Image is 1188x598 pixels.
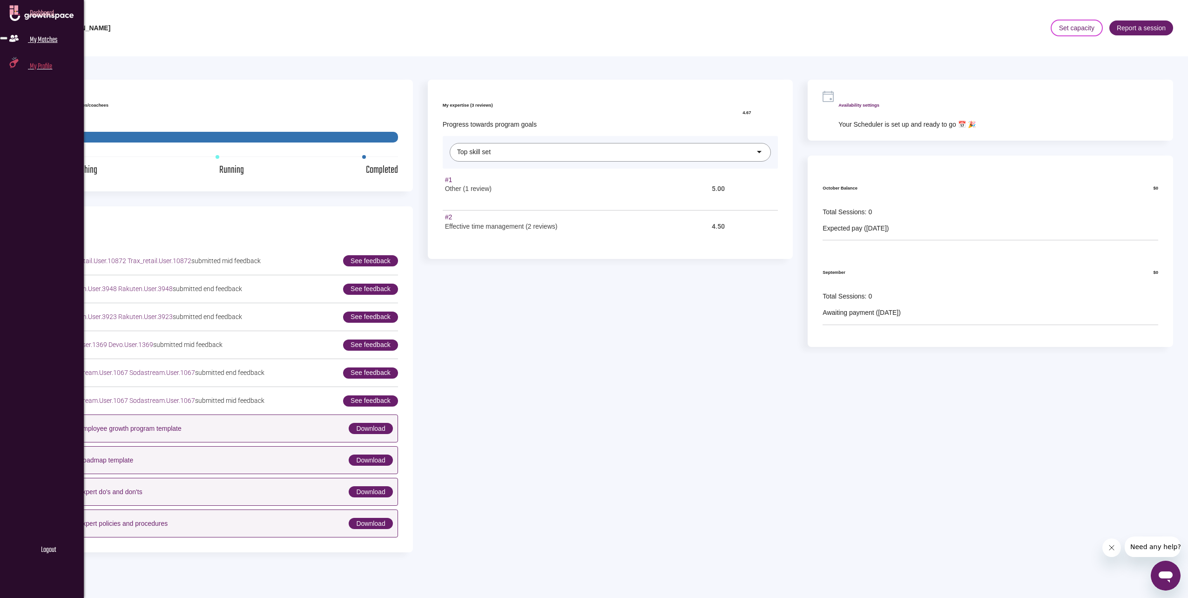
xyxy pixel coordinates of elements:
[349,425,392,432] a: Download
[349,455,392,466] button: Download
[30,61,52,73] span: my profile
[823,292,1158,301] div: Total Sessions: 0
[62,341,153,348] span: devo.user.1369 devo.user.1369
[62,369,195,376] span: sodastream.user.1067 sodastream.user.1067
[1154,268,1158,278] h6: $0
[349,518,392,529] button: Download
[1102,538,1121,557] iframe: Close message
[823,184,857,193] h6: October Balance
[343,367,398,379] button: See feedback
[62,368,264,378] div: submitted end feedback
[30,34,57,46] span: My matches
[1154,184,1158,193] h6: $0
[67,487,142,498] div: Expert do's and don'ts
[838,101,975,110] h6: Availability settings
[219,167,244,176] span: Running
[30,7,54,20] span: Dashboard
[823,224,1158,233] div: Expected pay ([DATE])
[62,340,223,350] div: submitted mid feedback
[67,423,182,435] div: Employee growth program template
[712,223,725,230] span: 4.50
[62,101,398,110] h6: My mentees/coachees
[343,284,398,295] button: See feedback
[445,176,478,185] div: #1
[343,395,398,407] button: See feedback
[349,423,392,434] button: Download
[62,257,261,266] div: submitted mid feedback
[349,456,392,464] a: Download
[823,208,1158,217] div: Total Sessions: 0
[742,109,751,118] h6: 4.67
[6,7,56,14] span: Need any help?
[823,308,1158,318] div: Awaiting payment ([DATE])
[349,486,392,497] button: Download
[62,313,173,320] span: rakuten.user.3923 rakuten.user.3923
[445,213,478,222] div: #2
[823,268,845,278] h6: September
[343,255,398,266] button: See feedback
[445,185,492,192] span: Other (1 review)
[1052,20,1102,35] button: Set capacity
[343,340,398,351] button: See feedback
[67,518,168,530] div: Expert policies and procedures
[62,397,195,404] span: sodastream.user.1067 sodastream.user.1067
[62,285,173,292] span: rakuten.user.3948 rakuten.user.3948
[1125,537,1181,557] iframe: Message from company
[712,185,725,192] span: 5.00
[443,120,711,129] p: Progress towards program goals
[1151,561,1181,591] iframe: Button to launch messaging window
[62,313,242,322] div: submitted end feedback
[41,546,64,555] span: Logout
[443,101,711,110] h6: My expertise (3 reviews)
[343,312,398,323] button: See feedback
[838,120,975,129] div: Your Scheduler is set up and ready to go 📅 🎉
[349,488,392,496] a: Download
[457,148,491,156] span: Top skill set
[62,396,264,406] div: submitted mid feedback
[349,520,392,527] a: Download
[445,223,558,230] span: Effective time management (2 reviews)
[67,455,133,466] div: Roadmap template
[62,285,242,294] div: submitted end feedback
[1109,20,1173,35] button: Report a session
[366,167,398,176] span: Completed
[62,257,191,265] span: trax_retail.user.10872 trax_retail.user.10872
[62,228,398,237] h6: My alerts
